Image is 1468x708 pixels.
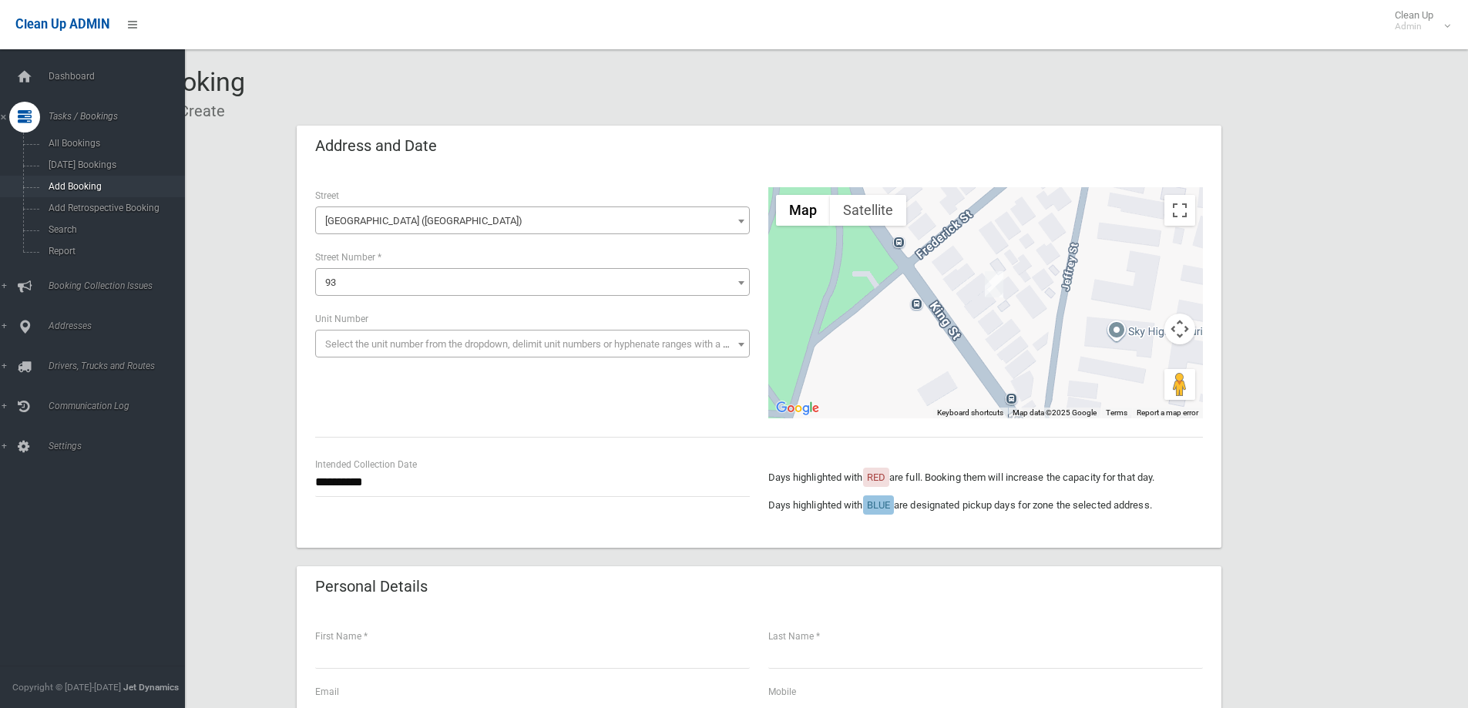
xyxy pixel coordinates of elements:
span: King Street (CANTERBURY 2193) [315,206,750,234]
span: Search [44,224,183,235]
li: Create [168,97,225,126]
span: Map data ©2025 Google [1013,408,1097,417]
span: 93 [325,277,336,288]
span: Tasks / Bookings [44,111,197,122]
a: Terms (opens in new tab) [1106,408,1127,417]
button: Show street map [776,195,830,226]
a: Report a map error [1137,408,1198,417]
span: Add Booking [44,181,183,192]
span: 93 [319,272,746,294]
span: Dashboard [44,71,197,82]
div: 93 King Street, CANTERBURY NSW 2193 [985,271,1003,297]
header: Personal Details [297,572,446,602]
span: Select the unit number from the dropdown, delimit unit numbers or hyphenate ranges with a comma [325,338,756,350]
strong: Jet Dynamics [123,682,179,693]
button: Show satellite imagery [830,195,906,226]
header: Address and Date [297,131,455,161]
a: Open this area in Google Maps (opens a new window) [772,398,823,418]
button: Drag Pegman onto the map to open Street View [1164,369,1195,400]
span: BLUE [867,499,890,511]
span: Add Retrospective Booking [44,203,183,213]
span: Settings [44,441,197,451]
button: Toggle fullscreen view [1164,195,1195,226]
button: Keyboard shortcuts [937,408,1003,418]
span: Addresses [44,320,197,331]
span: Drivers, Trucks and Routes [44,361,197,371]
span: King Street (CANTERBURY 2193) [319,210,746,232]
span: All Bookings [44,138,183,149]
span: Clean Up ADMIN [15,17,109,32]
small: Admin [1395,21,1433,32]
span: Booking Collection Issues [44,280,197,291]
span: Copyright © [DATE]-[DATE] [12,682,121,693]
span: Communication Log [44,401,197,411]
p: Days highlighted with are full. Booking them will increase the capacity for that day. [768,468,1203,487]
span: [DATE] Bookings [44,159,183,170]
span: Clean Up [1387,9,1449,32]
span: RED [867,471,885,483]
span: 93 [315,268,750,296]
span: Report [44,246,183,257]
p: Days highlighted with are designated pickup days for zone the selected address. [768,496,1203,515]
button: Map camera controls [1164,314,1195,344]
img: Google [772,398,823,418]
